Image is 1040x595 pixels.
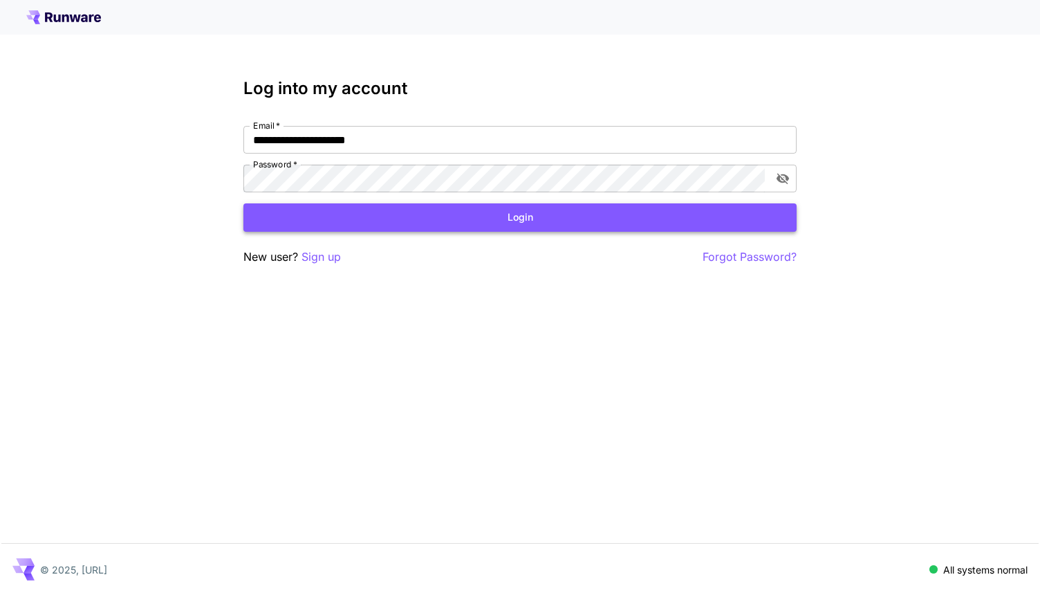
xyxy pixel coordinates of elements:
[301,248,341,266] button: Sign up
[943,562,1028,577] p: All systems normal
[253,158,297,170] label: Password
[243,248,341,266] p: New user?
[243,79,797,98] h3: Log into my account
[253,120,280,131] label: Email
[243,203,797,232] button: Login
[770,166,795,191] button: toggle password visibility
[703,248,797,266] button: Forgot Password?
[40,562,107,577] p: © 2025, [URL]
